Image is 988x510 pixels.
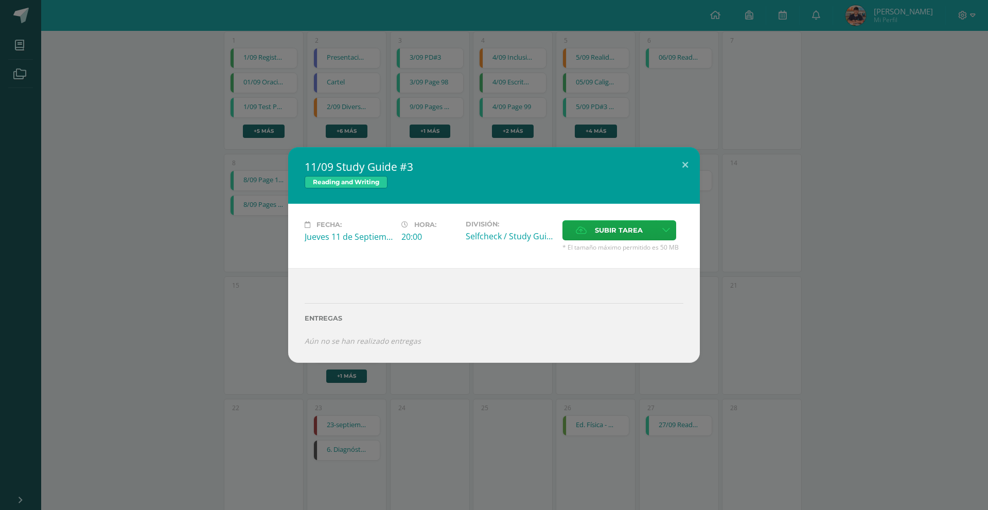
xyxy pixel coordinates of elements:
div: Jueves 11 de Septiembre [305,231,393,242]
button: Close (Esc) [671,147,700,182]
div: Selfcheck / Study Guide [466,231,554,242]
label: División: [466,220,554,228]
div: 20:00 [401,231,457,242]
span: Hora: [414,221,436,228]
i: Aún no se han realizado entregas [305,336,421,346]
span: * El tamaño máximo permitido es 50 MB [562,243,683,252]
label: Entregas [305,314,683,322]
span: Reading and Writing [305,176,387,188]
span: Fecha: [316,221,342,228]
span: Subir tarea [595,221,643,240]
h2: 11/09 Study Guide #3 [305,160,683,174]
